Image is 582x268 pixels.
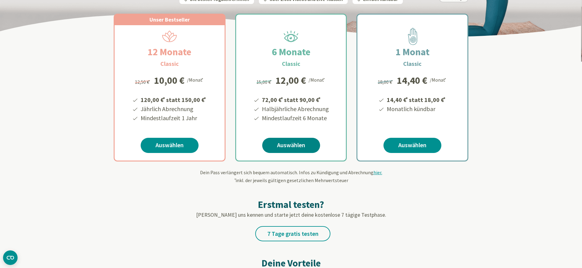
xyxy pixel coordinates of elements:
[256,79,273,85] span: 15,00 €
[378,79,394,85] span: 18,00 €
[386,94,447,104] li: 14,40 € statt 18,00 €
[261,104,329,114] li: Halbjährliche Abrechnung
[386,104,447,114] li: Monatlich kündbar
[262,138,320,153] a: Auswählen
[140,104,207,114] li: Jährlich Abrechnung
[160,59,179,68] h3: Classic
[133,45,206,59] h2: 12 Monate
[3,250,18,265] button: CMP-Widget öffnen
[114,211,468,219] p: [PERSON_NAME] uns kennen und starte jetzt deine kostenlose 7 tägige Testphase.
[261,94,329,104] li: 72,00 € statt 90,00 €
[187,76,204,83] div: /Monat
[135,79,151,85] span: 12,50 €
[114,169,468,184] div: Dein Pass verlängert sich bequem automatisch. Infos zu Kündigung und Abrechnung
[282,59,300,68] h3: Classic
[403,59,422,68] h3: Classic
[257,45,325,59] h2: 6 Monate
[154,76,185,85] div: 10,00 €
[140,114,207,123] li: Mindestlaufzeit 1 Jahr
[149,16,190,23] span: Unser Bestseller
[255,226,330,241] a: 7 Tage gratis testen
[309,76,326,83] div: /Monat
[234,177,348,183] span: inkl. der jeweils gültigen gesetzlichen Mehrwertsteuer
[383,138,441,153] a: Auswählen
[397,76,427,85] div: 14,40 €
[430,76,447,83] div: /Monat
[140,94,207,104] li: 120,00 € statt 150,00 €
[381,45,444,59] h2: 1 Monat
[114,198,468,211] h2: Erstmal testen?
[141,138,199,153] a: Auswählen
[373,169,382,175] span: hier.
[261,114,329,123] li: Mindestlaufzeit 6 Monate
[276,76,306,85] div: 12,00 €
